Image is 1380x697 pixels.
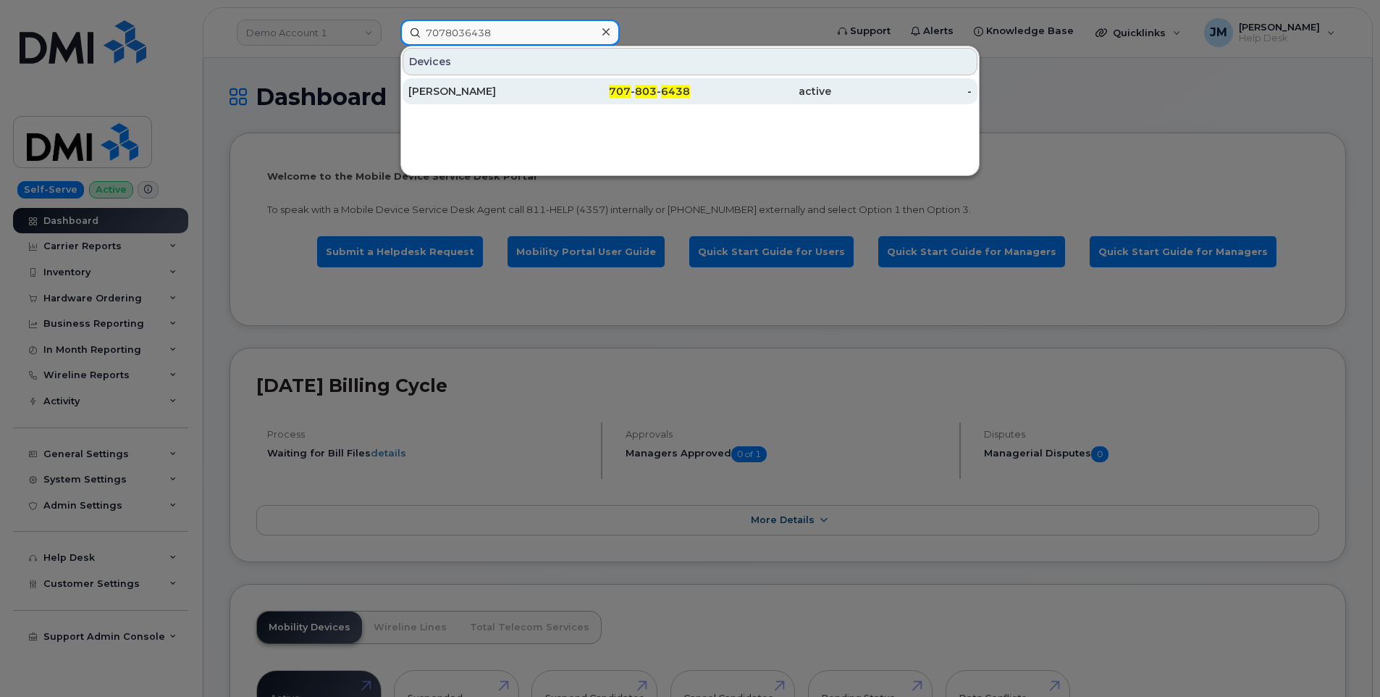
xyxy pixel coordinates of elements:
[403,78,977,104] a: [PERSON_NAME]707-803-6438active-
[550,84,691,99] div: - -
[609,85,631,98] span: 707
[403,48,977,75] div: Devices
[690,84,831,99] div: active
[831,84,972,99] div: -
[408,84,550,99] div: [PERSON_NAME]
[635,85,657,98] span: 803
[661,85,690,98] span: 6438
